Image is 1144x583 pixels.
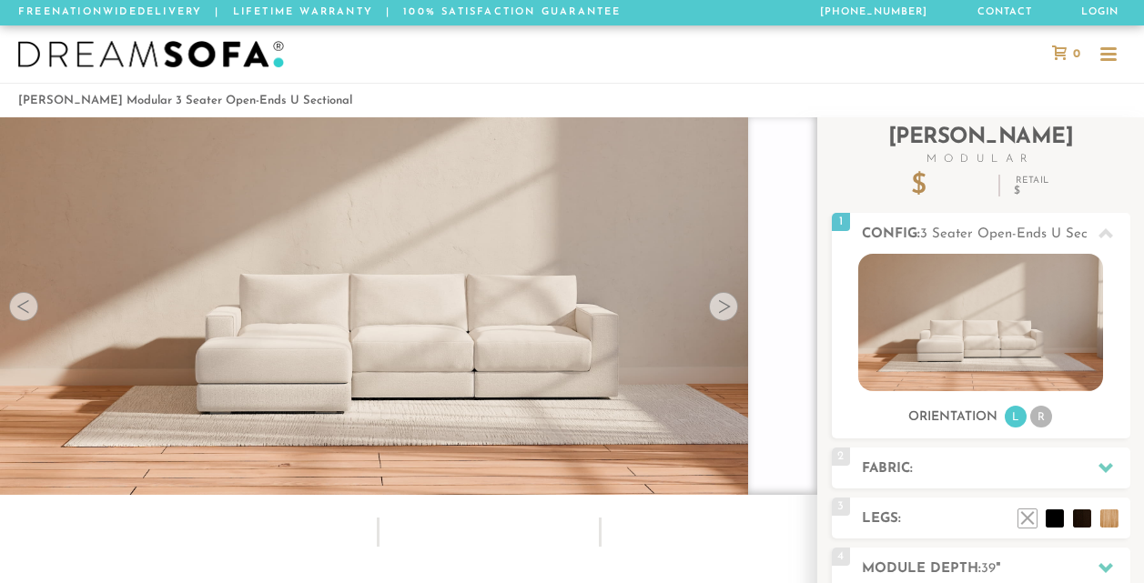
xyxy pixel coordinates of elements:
p: Retail [1014,176,1050,196]
h2: [PERSON_NAME] [832,126,1130,165]
img: landon-sofa-no_legs-no_pillows-1.jpg [858,254,1103,391]
h3: Orientation [908,409,997,426]
em: $ [1014,186,1050,196]
em: Nationwide [52,7,137,17]
img: DreamSofa - Inspired By Life, Designed By You [18,41,284,68]
h2: Fabric: [862,458,1130,479]
h2: Legs: [862,508,1130,529]
span: Modular [832,154,1130,165]
span: 1 [832,213,850,231]
span: 4 [832,548,850,566]
p: $ [911,173,985,200]
li: R [1030,406,1052,427]
h2: Module Depth: " [862,558,1130,579]
a: 0 [1043,45,1089,62]
h2: Config: [862,224,1130,245]
span: | [386,7,390,17]
span: 3 Seater Open-Ends U Sectional [920,227,1122,241]
span: 0 [1068,48,1080,60]
span: 3 [832,498,850,516]
li: [PERSON_NAME] Modular 3 Seater Open-Ends U Sectional [18,88,352,113]
span: 39 [981,562,996,576]
li: L [1005,406,1027,427]
span: 2 [832,447,850,466]
span: | [215,7,219,17]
